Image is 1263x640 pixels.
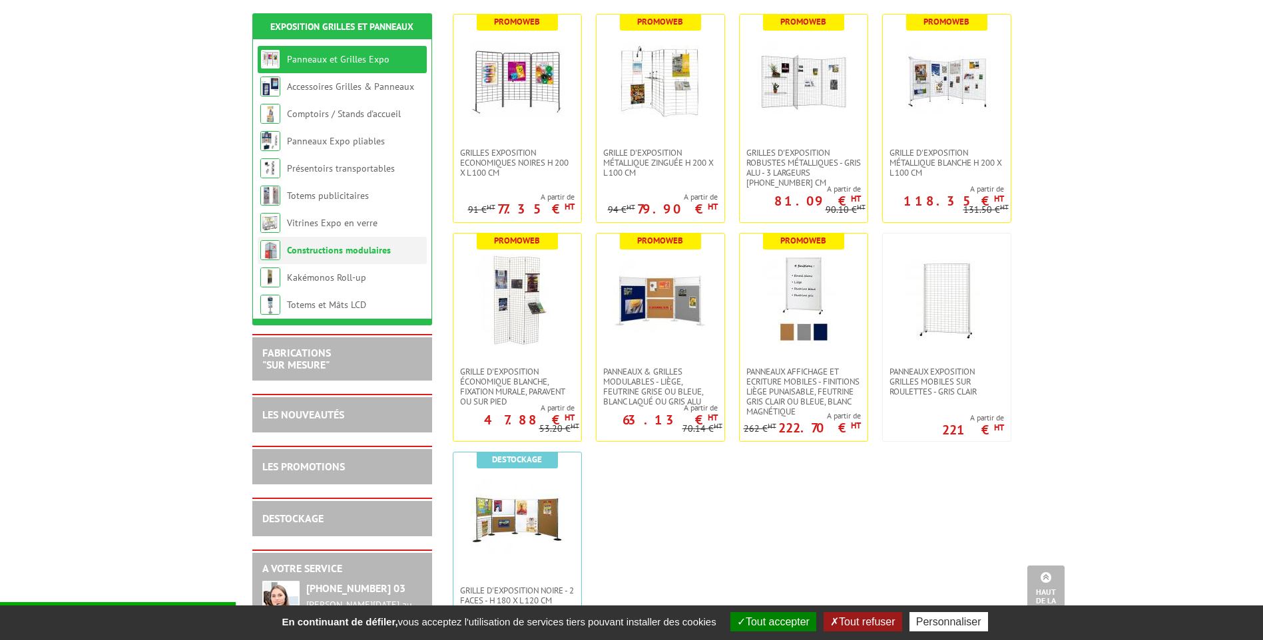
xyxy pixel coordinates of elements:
b: Promoweb [494,16,540,27]
a: FABRICATIONS"Sur Mesure" [262,346,331,371]
p: 70.14 € [682,424,722,434]
button: Tout accepter [730,612,816,631]
b: Promoweb [923,16,969,27]
img: Grilles d'exposition robustes métalliques - gris alu - 3 largeurs 70-100-120 cm [757,35,850,128]
sup: HT [851,193,861,204]
p: 53.20 € [539,424,579,434]
p: 131.50 € [963,205,1009,215]
span: vous acceptez l'utilisation de services tiers pouvant installer des cookies [275,616,722,627]
a: Panneaux & Grilles modulables - liège, feutrine grise ou bleue, blanc laqué ou gris alu [597,367,724,406]
a: Grilles d'exposition robustes métalliques - gris alu - 3 largeurs [PHONE_NUMBER] cm [740,148,868,188]
img: Vitrines Expo en verre [260,213,280,233]
strong: [PHONE_NUMBER] 03 [306,581,405,595]
a: Grille d'exposition noire - 2 faces - H 180 x L 120 cm [453,585,581,605]
sup: HT [571,421,579,430]
a: Comptoirs / Stands d'accueil [287,108,401,120]
span: Grilles d'exposition robustes métalliques - gris alu - 3 largeurs [PHONE_NUMBER] cm [746,148,861,188]
img: Grille d'exposition métallique blanche H 200 x L 100 cm [900,35,993,128]
a: Exposition Grilles et Panneaux [270,21,413,33]
span: Grille d'exposition économique blanche, fixation murale, paravent ou sur pied [460,367,575,406]
sup: HT [708,201,718,212]
a: Présentoirs transportables [287,162,395,174]
span: A partir de [744,410,861,421]
b: Destockage [492,454,542,465]
a: Constructions modulaires [287,244,391,256]
img: Comptoirs / Stands d'accueil [260,104,280,124]
a: Panneaux Expo pliables [287,135,385,147]
sup: HT [994,422,1004,433]
sup: HT [714,421,722,430]
p: 262 € [744,424,776,434]
a: LES NOUVEAUTÉS [262,408,344,421]
strong: En continuant de défiler, [282,616,397,627]
p: 63.13 € [623,416,718,424]
p: 118.35 € [903,197,1004,205]
sup: HT [565,201,575,212]
span: A partir de [740,184,861,194]
img: Grille d'exposition noire - 2 faces - H 180 x L 120 cm [471,472,564,565]
b: Promoweb [780,16,826,27]
img: Panneaux Exposition Grilles mobiles sur roulettes - gris clair [900,253,993,347]
p: 77.35 € [497,205,575,213]
p: 90.10 € [826,205,866,215]
img: Panneaux Expo pliables [260,131,280,151]
img: Constructions modulaires [260,240,280,260]
span: Grille d'exposition métallique blanche H 200 x L 100 cm [889,148,1004,178]
p: 221 € [942,426,1004,434]
img: Grilles Exposition Economiques Noires H 200 x L 100 cm [471,35,564,128]
span: Grilles Exposition Economiques Noires H 200 x L 100 cm [460,148,575,178]
span: Panneaux & Grilles modulables - liège, feutrine grise ou bleue, blanc laqué ou gris alu [603,367,718,406]
span: Panneaux Exposition Grilles mobiles sur roulettes - gris clair [889,367,1004,397]
img: Accessoires Grilles & Panneaux [260,77,280,96]
a: Panneaux Affichage et Ecriture Mobiles - finitions liège punaisable, feutrine gris clair ou bleue... [740,367,868,416]
span: A partir de [608,192,718,202]
a: DESTOCKAGE [262,512,324,525]
a: Vitrines Expo en verre [287,217,378,229]
a: Grille d'exposition économique blanche, fixation murale, paravent ou sur pied [453,367,581,406]
p: 94 € [608,205,635,215]
a: Panneaux et Grilles Expo [287,53,389,65]
a: Panneaux Exposition Grilles mobiles sur roulettes - gris clair [883,367,1011,397]
span: Panneaux Affichage et Ecriture Mobiles - finitions liège punaisable, feutrine gris clair ou bleue... [746,367,861,416]
sup: HT [851,420,861,431]
a: Grille d'exposition métallique blanche H 200 x L 100 cm [883,148,1011,178]
p: 91 € [468,205,495,215]
span: A partir de [468,192,575,202]
button: Personnaliser (fenêtre modale) [909,612,988,631]
span: Grille d'exposition métallique Zinguée H 200 x L 100 cm [603,148,718,178]
img: Grille d'exposition économique blanche, fixation murale, paravent ou sur pied [471,253,564,347]
p: 222.70 € [778,424,861,432]
a: Haut de la page [1027,565,1065,620]
a: LES PROMOTIONS [262,460,345,473]
b: Promoweb [780,235,826,246]
sup: HT [565,412,575,423]
sup: HT [708,412,718,423]
b: Promoweb [494,235,540,246]
img: Totems et Mâts LCD [260,295,280,315]
img: Panneaux et Grilles Expo [260,49,280,69]
sup: HT [994,193,1004,204]
a: Totems publicitaires [287,190,369,202]
sup: HT [627,202,635,212]
img: Panneaux Affichage et Ecriture Mobiles - finitions liège punaisable, feutrine gris clair ou bleue... [757,253,850,347]
p: 81.09 € [774,197,861,205]
img: Présentoirs transportables [260,158,280,178]
h2: A votre service [262,563,422,575]
button: Tout refuser [824,612,901,631]
img: Totems publicitaires [260,186,280,206]
sup: HT [768,421,776,430]
sup: HT [857,202,866,212]
b: Promoweb [637,235,683,246]
a: Accessoires Grilles & Panneaux [287,80,414,92]
div: [PERSON_NAME][DATE] au [DATE] [306,599,422,622]
span: A partir de [883,184,1004,194]
img: Kakémonos Roll-up [260,267,280,287]
b: Promoweb [637,16,683,27]
sup: HT [487,202,495,212]
span: A partir de [597,402,718,413]
p: 47.88 € [484,416,575,424]
img: Panneaux & Grilles modulables - liège, feutrine grise ou bleue, blanc laqué ou gris alu [614,253,707,347]
a: Grille d'exposition métallique Zinguée H 200 x L 100 cm [597,148,724,178]
span: Grille d'exposition noire - 2 faces - H 180 x L 120 cm [460,585,575,605]
a: Kakémonos Roll-up [287,271,366,283]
